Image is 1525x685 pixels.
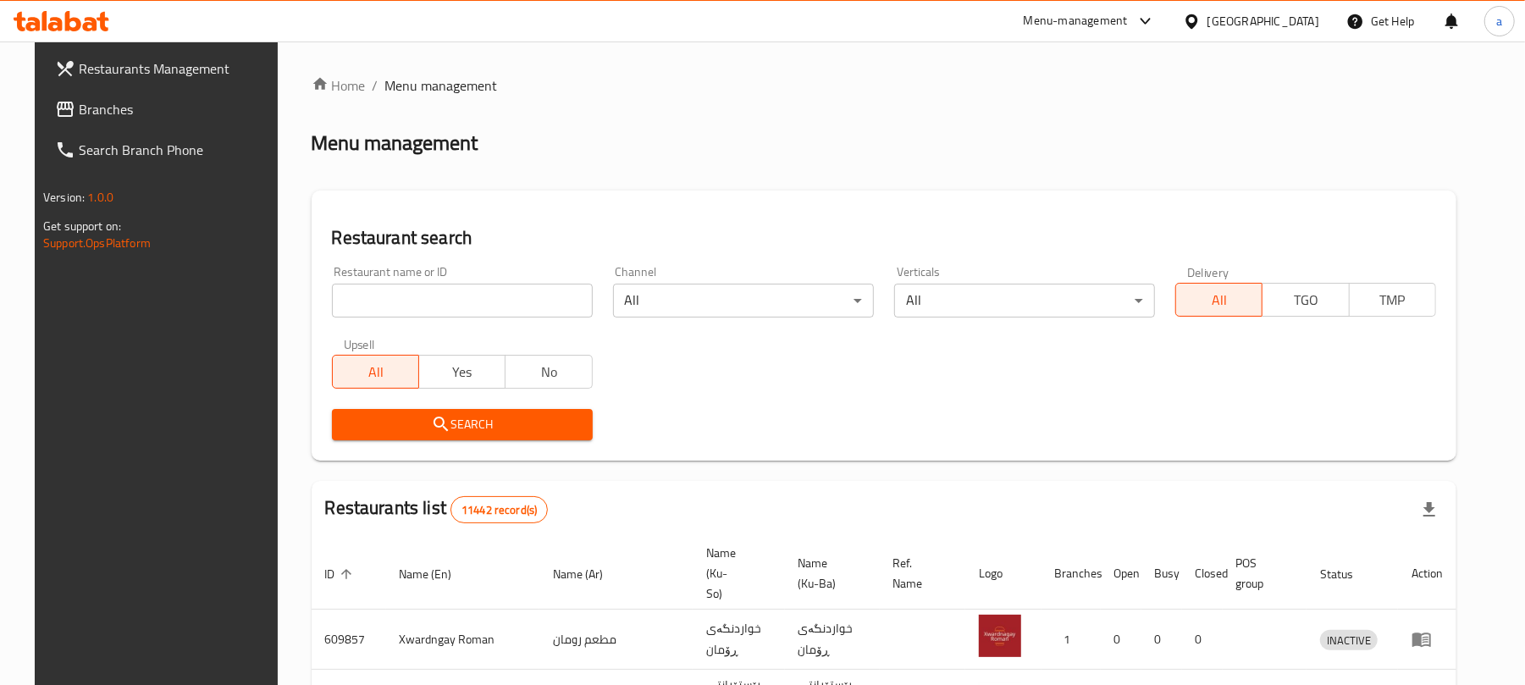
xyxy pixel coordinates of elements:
[1320,630,1378,650] div: INACTIVE
[1409,489,1450,530] div: Export file
[1182,610,1223,670] td: 0
[332,355,419,389] button: All
[1101,538,1141,610] th: Open
[1349,283,1436,317] button: TMP
[312,75,1456,96] nav: breadcrumb
[43,232,151,254] a: Support.OpsPlatform
[1356,288,1429,312] span: TMP
[706,543,765,604] span: Name (Ku-So)
[373,75,378,96] li: /
[1398,538,1456,610] th: Action
[505,355,592,389] button: No
[1101,610,1141,670] td: 0
[332,225,1436,251] h2: Restaurant search
[1183,288,1256,312] span: All
[312,610,386,670] td: 609857
[400,564,474,584] span: Name (En)
[43,215,121,237] span: Get support on:
[41,130,290,170] a: Search Branch Phone
[965,538,1042,610] th: Logo
[894,284,1155,318] div: All
[332,409,593,440] button: Search
[1042,538,1101,610] th: Branches
[450,496,548,523] div: Total records count
[312,75,366,96] a: Home
[1141,538,1182,610] th: Busy
[613,284,874,318] div: All
[386,610,539,670] td: Xwardngay Roman
[426,360,499,384] span: Yes
[1182,538,1223,610] th: Closed
[1262,283,1349,317] button: TGO
[344,338,375,350] label: Upsell
[1320,631,1378,650] span: INACTIVE
[41,89,290,130] a: Branches
[785,610,880,670] td: خواردنگەی ڕۆمان
[451,502,547,518] span: 11442 record(s)
[1269,288,1342,312] span: TGO
[418,355,506,389] button: Yes
[325,495,549,523] h2: Restaurants list
[553,564,625,584] span: Name (Ar)
[893,553,945,594] span: Ref. Name
[385,75,498,96] span: Menu management
[512,360,585,384] span: No
[1141,610,1182,670] td: 0
[1412,629,1443,649] div: Menu
[1187,266,1229,278] label: Delivery
[43,186,85,208] span: Version:
[332,284,593,318] input: Search for restaurant name or ID..
[1042,610,1101,670] td: 1
[1207,12,1319,30] div: [GEOGRAPHIC_DATA]
[1236,553,1286,594] span: POS group
[87,186,113,208] span: 1.0.0
[1496,12,1502,30] span: a
[1175,283,1263,317] button: All
[1320,564,1375,584] span: Status
[1024,11,1128,31] div: Menu-management
[79,99,276,119] span: Branches
[340,360,412,384] span: All
[539,610,693,670] td: مطعم رومان
[693,610,785,670] td: خواردنگەی ڕۆمان
[325,564,357,584] span: ID
[312,130,478,157] h2: Menu management
[79,58,276,79] span: Restaurants Management
[979,615,1021,657] img: Xwardngay Roman
[41,48,290,89] a: Restaurants Management
[798,553,859,594] span: Name (Ku-Ba)
[345,414,579,435] span: Search
[79,140,276,160] span: Search Branch Phone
